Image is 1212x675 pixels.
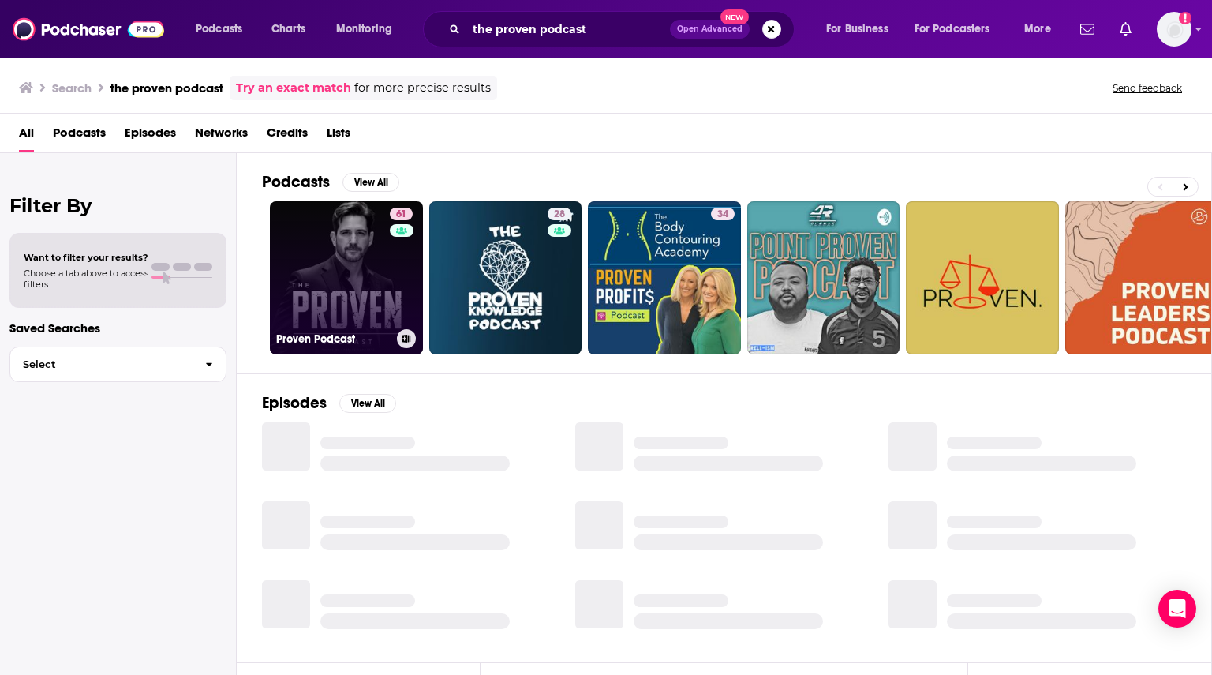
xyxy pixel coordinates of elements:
[1108,81,1187,95] button: Send feedback
[1158,590,1196,628] div: Open Intercom Messenger
[236,79,351,97] a: Try an exact match
[53,120,106,152] a: Podcasts
[1013,17,1071,42] button: open menu
[396,207,406,223] span: 61
[1024,18,1051,40] span: More
[915,18,990,40] span: For Podcasters
[270,201,423,354] a: 61Proven Podcast
[267,120,308,152] a: Credits
[342,173,399,192] button: View All
[24,268,148,290] span: Choose a tab above to access filters.
[466,17,670,42] input: Search podcasts, credits, & more...
[429,201,582,354] a: 28
[19,120,34,152] a: All
[677,25,743,33] span: Open Advanced
[1074,16,1101,43] a: Show notifications dropdown
[717,207,728,223] span: 34
[670,20,750,39] button: Open AdvancedNew
[9,194,226,217] h2: Filter By
[24,252,148,263] span: Want to filter your results?
[588,201,741,354] a: 34
[720,9,749,24] span: New
[52,81,92,96] h3: Search
[262,172,399,192] a: PodcastsView All
[438,11,810,47] div: Search podcasts, credits, & more...
[325,17,413,42] button: open menu
[339,394,396,413] button: View All
[9,347,226,382] button: Select
[1157,12,1191,47] span: Logged in as cmand-s
[904,17,1013,42] button: open menu
[10,359,193,369] span: Select
[1157,12,1191,47] img: User Profile
[548,208,571,220] a: 28
[271,18,305,40] span: Charts
[1179,12,1191,24] svg: Add a profile image
[125,120,176,152] a: Episodes
[1113,16,1138,43] a: Show notifications dropdown
[815,17,908,42] button: open menu
[261,17,315,42] a: Charts
[1157,12,1191,47] button: Show profile menu
[390,208,413,220] a: 61
[262,393,327,413] h2: Episodes
[554,207,565,223] span: 28
[9,321,226,336] p: Saved Searches
[336,18,392,40] span: Monitoring
[262,172,330,192] h2: Podcasts
[195,120,248,152] a: Networks
[276,332,391,346] h3: Proven Podcast
[262,393,396,413] a: EpisodesView All
[185,17,263,42] button: open menu
[711,208,735,220] a: 34
[13,14,164,44] img: Podchaser - Follow, Share and Rate Podcasts
[327,120,350,152] a: Lists
[354,79,491,97] span: for more precise results
[196,18,242,40] span: Podcasts
[110,81,223,96] h3: the proven podcast
[826,18,888,40] span: For Business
